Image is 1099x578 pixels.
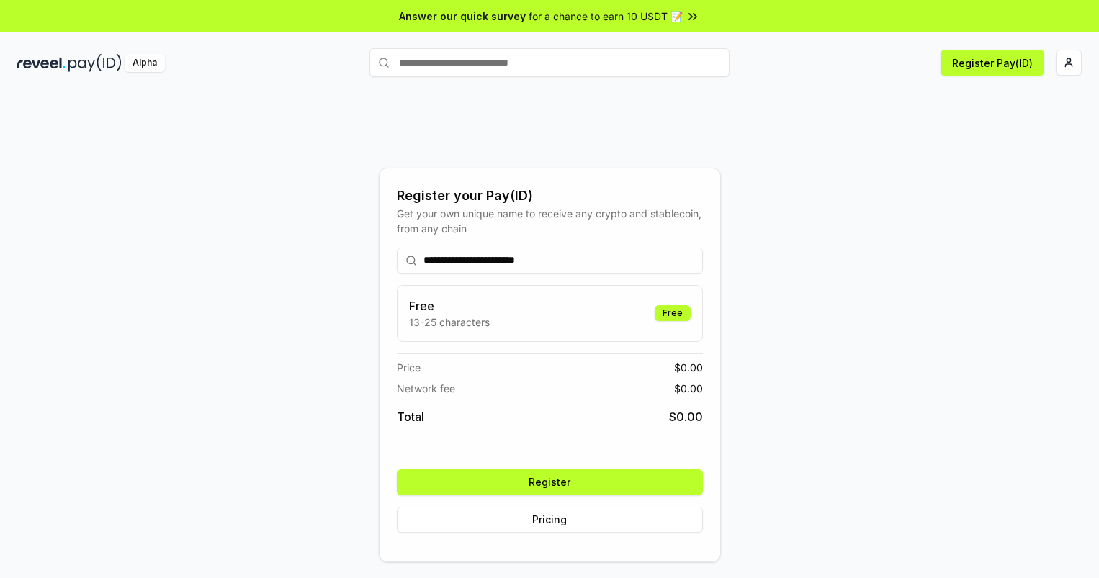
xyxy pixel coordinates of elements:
[674,360,703,375] span: $ 0.00
[397,408,424,425] span: Total
[941,50,1044,76] button: Register Pay(ID)
[125,54,165,72] div: Alpha
[397,381,455,396] span: Network fee
[409,315,490,330] p: 13-25 characters
[397,469,703,495] button: Register
[399,9,526,24] span: Answer our quick survey
[409,297,490,315] h3: Free
[17,54,66,72] img: reveel_dark
[397,206,703,236] div: Get your own unique name to receive any crypto and stablecoin, from any chain
[397,507,703,533] button: Pricing
[397,360,421,375] span: Price
[655,305,691,321] div: Free
[529,9,683,24] span: for a chance to earn 10 USDT 📝
[397,186,703,206] div: Register your Pay(ID)
[674,381,703,396] span: $ 0.00
[68,54,122,72] img: pay_id
[669,408,703,425] span: $ 0.00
